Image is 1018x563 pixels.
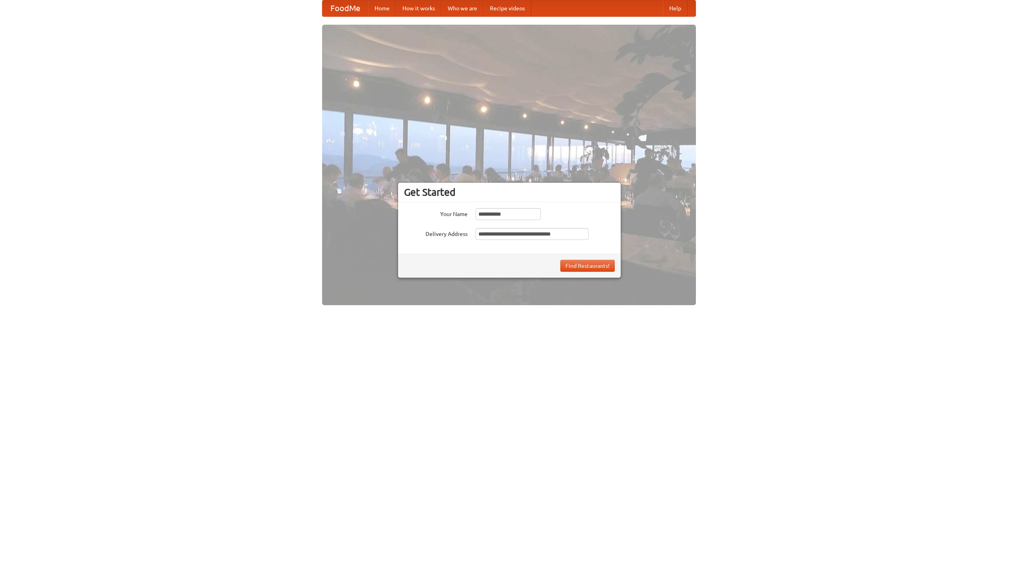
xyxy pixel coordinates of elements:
a: How it works [396,0,441,16]
label: Your Name [404,208,468,218]
a: Help [663,0,688,16]
a: Home [368,0,396,16]
a: Who we are [441,0,484,16]
label: Delivery Address [404,228,468,238]
a: Recipe videos [484,0,531,16]
a: FoodMe [322,0,368,16]
button: Find Restaurants! [560,260,615,272]
h3: Get Started [404,186,615,198]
